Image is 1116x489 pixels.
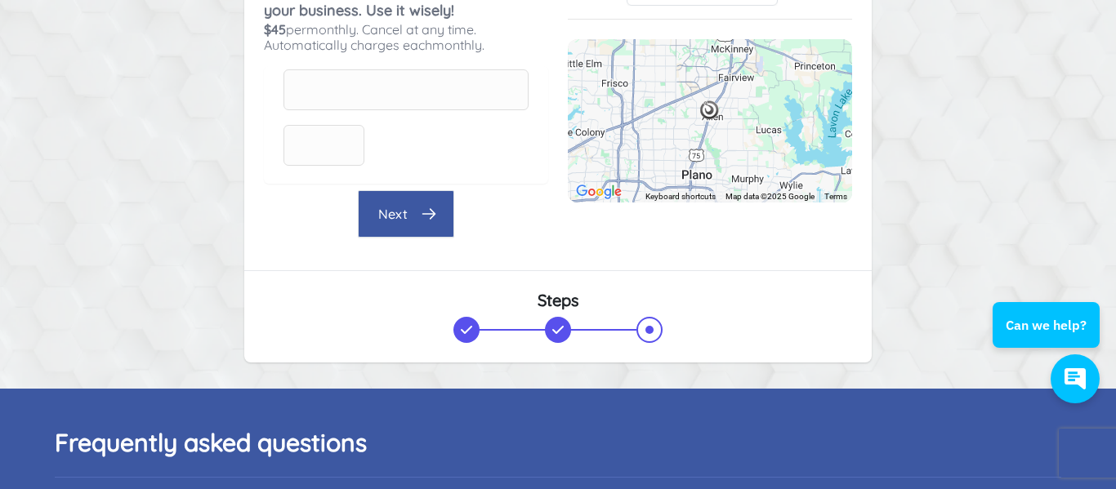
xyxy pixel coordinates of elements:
[294,136,354,155] iframe: Secure Credit Card Frame - Expiration Date
[572,181,626,202] a: Open this area in Google Maps (opens a new window)
[294,80,518,100] iframe: Secure Credit Card Frame - Credit Card Number
[358,190,454,238] button: Next
[306,21,356,38] span: monthly
[824,192,847,201] a: Terms (opens in new tab)
[264,21,286,38] b: $45
[725,192,815,201] span: Map data ©2025 Google
[55,428,1061,457] h2: Frequently asked questions
[264,22,548,53] h5: per . Cancel at any time. Automatically charges each .
[973,257,1116,420] iframe: Conversations
[283,125,364,166] div: Card expiration date
[645,191,716,202] button: Keyboard shortcuts
[264,291,852,310] h3: Steps
[572,181,626,202] img: Google
[283,69,529,110] div: Card number
[432,37,482,53] span: monthly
